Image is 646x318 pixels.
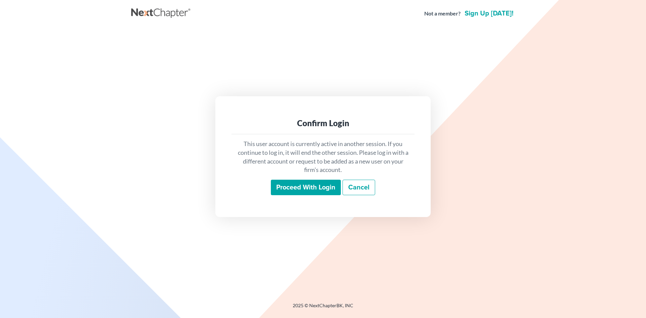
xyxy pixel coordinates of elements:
div: Confirm Login [237,118,409,129]
p: This user account is currently active in another session. If you continue to log in, it will end ... [237,140,409,174]
div: 2025 © NextChapterBK, INC [131,302,515,314]
a: Sign up [DATE]! [463,10,515,17]
strong: Not a member? [424,10,461,17]
input: Proceed with login [271,180,341,195]
a: Cancel [343,180,375,195]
